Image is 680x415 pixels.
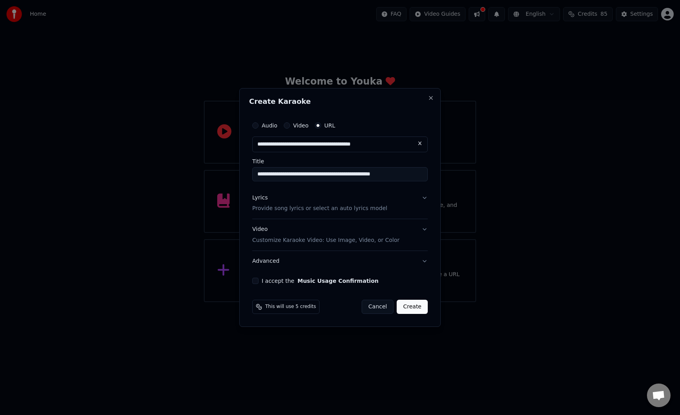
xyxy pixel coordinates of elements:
p: Provide song lyrics or select an auto lyrics model [252,205,387,213]
label: URL [324,123,335,128]
div: Lyrics [252,194,268,202]
label: I accept the [262,278,379,284]
div: Video [252,226,399,245]
p: Customize Karaoke Video: Use Image, Video, or Color [252,236,399,244]
button: Cancel [362,300,394,314]
label: Title [252,159,428,164]
button: I accept the [297,278,379,284]
button: Advanced [252,251,428,271]
button: LyricsProvide song lyrics or select an auto lyrics model [252,188,428,219]
span: This will use 5 credits [265,304,316,310]
button: Create [397,300,428,314]
label: Video [293,123,309,128]
button: VideoCustomize Karaoke Video: Use Image, Video, or Color [252,219,428,251]
label: Audio [262,123,277,128]
h2: Create Karaoke [249,98,431,105]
